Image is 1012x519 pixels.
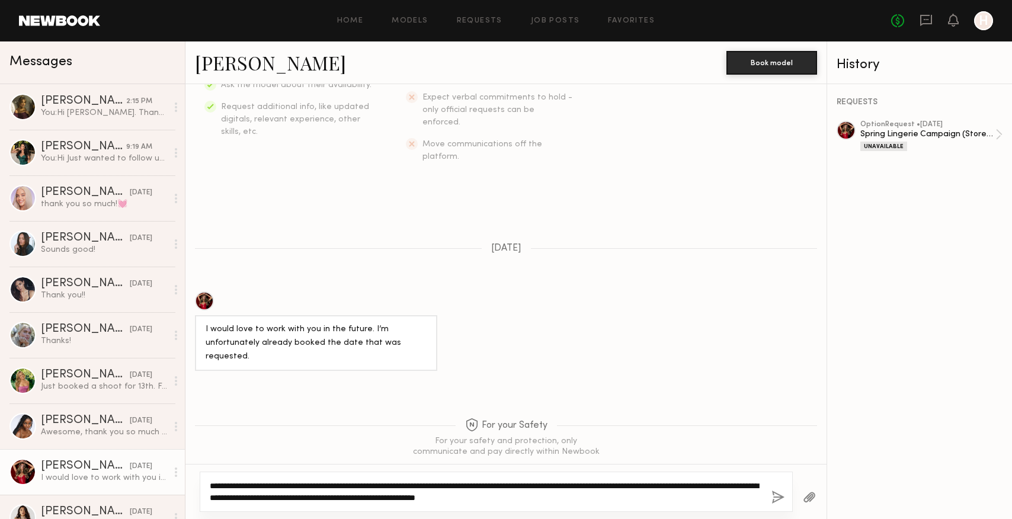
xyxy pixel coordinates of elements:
[41,141,126,153] div: [PERSON_NAME]
[41,187,130,198] div: [PERSON_NAME]
[130,324,152,335] div: [DATE]
[531,17,580,25] a: Job Posts
[126,96,152,107] div: 2:15 PM
[422,140,542,161] span: Move communications off the platform.
[41,472,167,483] div: I would love to work with you in the future. I’m unfortunately already booked the date that was r...
[41,107,167,118] div: You: Hi [PERSON_NAME]. Thank you for letting us know. We will keep you in mind for future shoots....
[337,17,364,25] a: Home
[41,427,167,438] div: Awesome, thank you so much for that clarification!
[457,17,502,25] a: Requests
[130,187,152,198] div: [DATE]
[130,370,152,381] div: [DATE]
[221,103,369,136] span: Request additional info, like updated digitals, relevant experience, other skills, etc.
[130,233,152,244] div: [DATE]
[608,17,655,25] a: Favorites
[860,121,1003,151] a: optionRequest •[DATE]Spring Lingerie Campaign (Stores, Social Media, Online)Unavailable
[41,244,167,255] div: Sounds good!
[860,142,907,151] div: Unavailable
[41,153,167,164] div: You: Hi Just wanted to follow up on your availability for [DATE].
[130,278,152,290] div: [DATE]
[392,17,428,25] a: Models
[9,55,72,69] span: Messages
[195,50,346,75] a: [PERSON_NAME]
[41,278,130,290] div: [PERSON_NAME]
[974,11,993,30] a: H
[837,58,1003,72] div: History
[126,142,152,153] div: 9:19 AM
[41,369,130,381] div: [PERSON_NAME]
[860,121,995,129] div: option Request • [DATE]
[41,335,167,347] div: Thanks!
[41,381,167,392] div: Just booked a shoot for 13th. Free 14-18
[422,94,572,126] span: Expect verbal commitments to hold - only official requests can be enforced.
[41,95,126,107] div: [PERSON_NAME]
[130,415,152,427] div: [DATE]
[221,81,372,89] span: Ask the model about their availability.
[41,323,130,335] div: [PERSON_NAME]
[206,323,427,364] div: I would love to work with you in the future. I’m unfortunately already booked the date that was r...
[726,51,817,75] button: Book model
[130,507,152,518] div: [DATE]
[837,98,1003,107] div: REQUESTS
[41,506,130,518] div: [PERSON_NAME]
[491,244,521,254] span: [DATE]
[726,57,817,67] a: Book model
[860,129,995,140] div: Spring Lingerie Campaign (Stores, Social Media, Online)
[41,232,130,244] div: [PERSON_NAME]
[130,461,152,472] div: [DATE]
[41,460,130,472] div: [PERSON_NAME]
[41,290,167,301] div: Thank you!!
[41,198,167,210] div: thank you so much!💓
[41,415,130,427] div: [PERSON_NAME]
[465,418,547,433] span: For your Safety
[411,436,601,457] div: For your safety and protection, only communicate and pay directly within Newbook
